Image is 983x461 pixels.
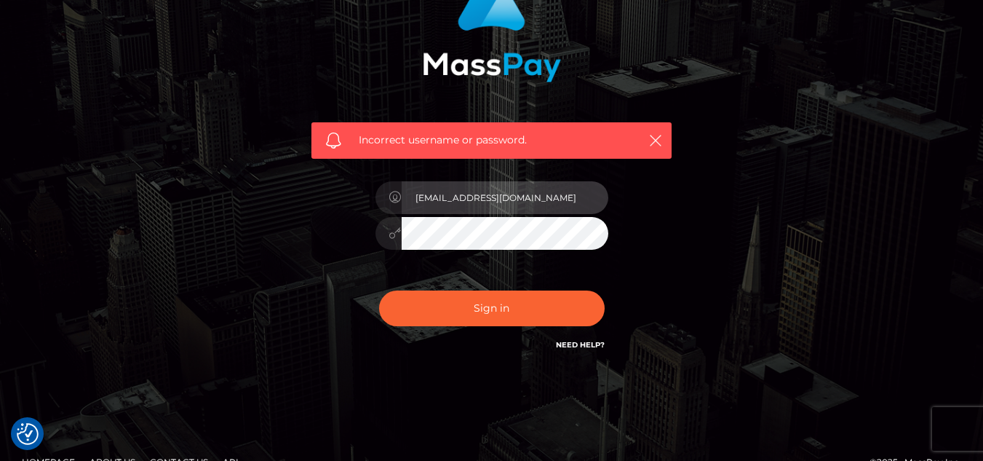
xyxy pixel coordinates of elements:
input: Username... [402,181,608,214]
span: Incorrect username or password. [359,133,624,148]
button: Consent Preferences [17,423,39,445]
button: Sign in [379,291,605,326]
a: Need Help? [556,340,605,350]
img: Revisit consent button [17,423,39,445]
